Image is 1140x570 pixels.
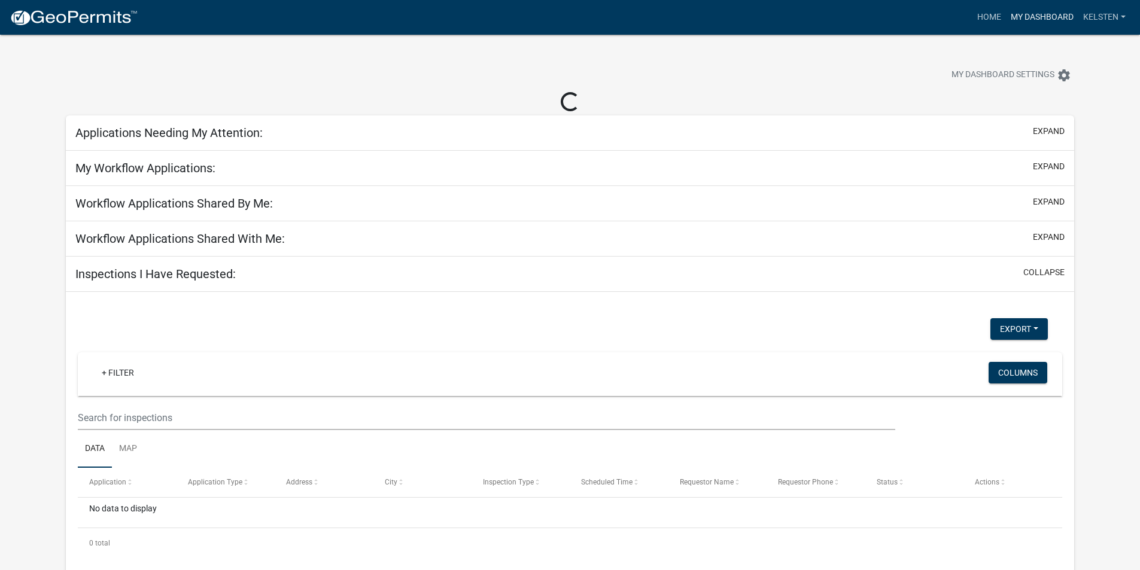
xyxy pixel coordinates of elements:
datatable-header-cell: City [373,468,471,496]
datatable-header-cell: Requestor Phone [767,468,865,496]
button: collapse [1023,266,1065,279]
span: Actions [975,478,999,486]
span: Address [286,478,312,486]
datatable-header-cell: Status [865,468,963,496]
button: Columns [989,362,1047,383]
span: My Dashboard Settings [951,68,1054,83]
span: Requestor Phone [778,478,833,486]
span: Inspection Type [483,478,534,486]
datatable-header-cell: Requestor Name [668,468,767,496]
div: No data to display [78,498,1062,528]
span: Requestor Name [680,478,734,486]
input: Search for inspections [78,406,895,430]
button: My Dashboard Settingssettings [942,63,1081,87]
a: + Filter [92,362,144,383]
span: Application Type [188,478,242,486]
button: expand [1033,160,1065,173]
span: City [385,478,397,486]
div: 0 total [78,528,1062,558]
a: Data [78,430,112,468]
span: Status [877,478,898,486]
datatable-header-cell: Address [275,468,373,496]
button: expand [1033,196,1065,208]
h5: Workflow Applications Shared With Me: [75,231,285,246]
datatable-header-cell: Application Type [177,468,275,496]
datatable-header-cell: Actions [963,468,1062,496]
datatable-header-cell: Inspection Type [472,468,570,496]
a: Map [112,430,144,468]
i: settings [1057,68,1071,83]
h5: My Workflow Applications: [75,161,215,175]
h5: Applications Needing My Attention: [75,126,263,140]
a: My Dashboard [1006,6,1078,29]
datatable-header-cell: Application [78,468,176,496]
h5: Inspections I Have Requested: [75,267,236,281]
span: Application [89,478,126,486]
h5: Workflow Applications Shared By Me: [75,196,273,211]
datatable-header-cell: Scheduled Time [570,468,668,496]
button: expand [1033,125,1065,138]
span: Scheduled Time [581,478,633,486]
a: Kelsten [1078,6,1130,29]
button: expand [1033,231,1065,243]
a: Home [972,6,1006,29]
button: Export [990,318,1048,340]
